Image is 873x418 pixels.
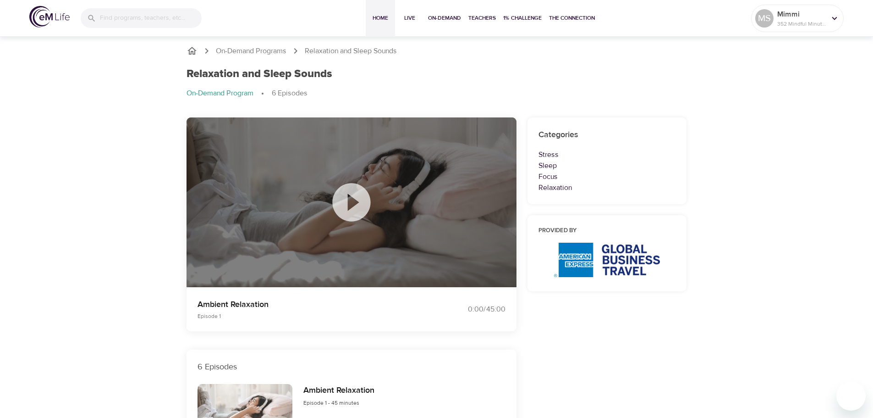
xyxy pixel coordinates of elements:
[428,13,461,23] span: On-Demand
[468,13,496,23] span: Teachers
[305,46,397,56] p: Relaxation and Sleep Sounds
[538,226,676,236] h6: Provided by
[777,20,826,28] p: 352 Mindful Minutes
[836,381,866,411] iframe: Button to launch messaging window
[100,8,202,28] input: Find programs, teachers, etc...
[187,88,687,99] nav: breadcrumb
[187,88,253,99] p: On-Demand Program
[777,9,826,20] p: Mimmi
[538,171,676,182] p: Focus
[538,149,676,160] p: Stress
[216,46,286,56] a: On-Demand Programs
[437,304,505,315] div: 0:00 / 45:00
[303,399,359,407] span: Episode 1 - 45 minutes
[198,361,505,373] p: 6 Episodes
[538,182,676,193] p: Relaxation
[187,45,687,56] nav: breadcrumb
[538,128,676,142] h6: Categories
[538,160,676,171] p: Sleep
[369,13,391,23] span: Home
[503,13,542,23] span: 1% Challenge
[198,312,426,320] p: Episode 1
[554,243,660,277] img: AmEx%20GBT%20logo.png
[272,88,307,99] p: 6 Episodes
[399,13,421,23] span: Live
[198,298,426,311] p: Ambient Relaxation
[303,384,374,397] h6: Ambient Relaxation
[755,9,774,28] div: MS
[549,13,595,23] span: The Connection
[187,67,332,81] h1: Relaxation and Sleep Sounds
[29,6,70,28] img: logo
